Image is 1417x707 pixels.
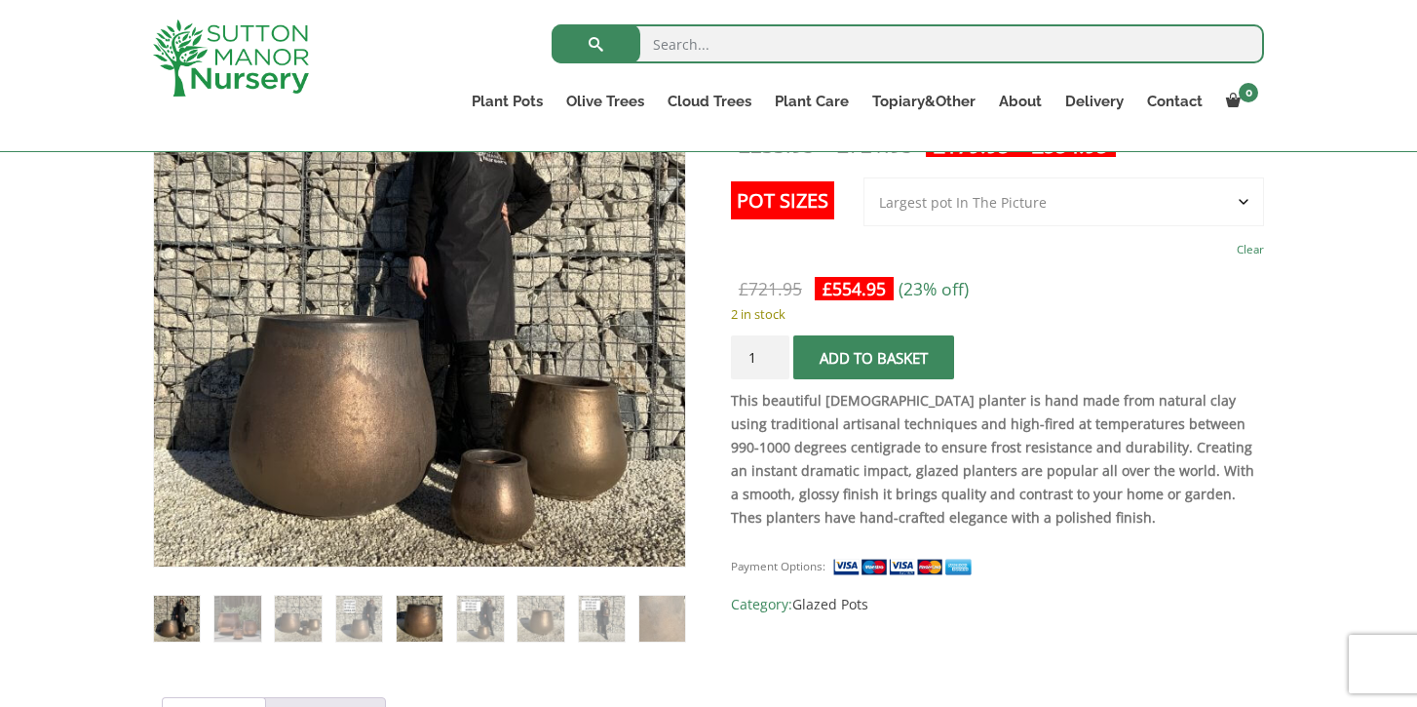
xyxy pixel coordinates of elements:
[154,596,200,642] img: The Lang Co Glazed Golden Bronze Plant Pots
[336,596,382,642] img: The Lang Co Glazed Golden Bronze Plant Pots - Image 4
[656,88,763,115] a: Cloud Trees
[731,302,1264,326] p: 2 in stock
[579,596,625,642] img: The Lang Co Glazed Golden Bronze Plant Pots - Image 8
[792,595,868,613] a: Glazed Pots
[731,134,921,157] del: -
[214,596,260,642] img: The Lang Co Glazed Golden Bronze Plant Pots - Image 2
[731,391,1254,527] strong: This beautiful [DEMOGRAPHIC_DATA] planter is hand made from natural clay using traditional artisa...
[639,596,685,642] img: The Lang Co Glazed Golden Bronze Plant Pots - Image 9
[460,88,555,115] a: Plant Pots
[793,335,954,379] button: Add to basket
[987,88,1053,115] a: About
[555,88,656,115] a: Olive Trees
[517,596,563,642] img: The Lang Co Glazed Golden Bronze Plant Pots - Image 7
[552,24,1264,63] input: Search...
[899,277,969,300] span: (23% off)
[731,335,789,379] input: Product quantity
[731,593,1264,616] span: Category:
[153,20,309,97] img: logo
[1239,83,1258,102] span: 0
[739,277,802,300] bdi: 721.95
[397,596,442,642] img: The Lang Co Glazed Golden Bronze Plant Pots - Image 5
[823,277,832,300] span: £
[823,277,886,300] bdi: 554.95
[1053,88,1135,115] a: Delivery
[861,88,987,115] a: Topiary&Other
[731,559,825,573] small: Payment Options:
[763,88,861,115] a: Plant Care
[457,596,503,642] img: The Lang Co Glazed Golden Bronze Plant Pots - Image 6
[1214,88,1264,115] a: 0
[832,557,978,577] img: payment supported
[275,596,321,642] img: The Lang Co Glazed Golden Bronze Plant Pots - Image 3
[739,277,748,300] span: £
[926,134,1116,157] ins: -
[1237,236,1264,263] a: Clear options
[1135,88,1214,115] a: Contact
[731,181,834,219] label: Pot Sizes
